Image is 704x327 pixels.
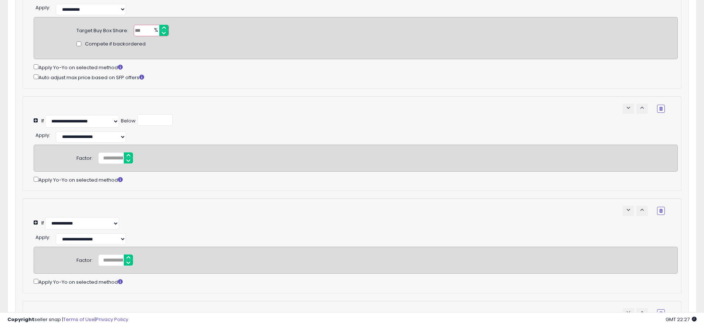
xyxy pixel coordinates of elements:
[639,206,646,213] span: keyboard_arrow_up
[623,308,634,318] button: keyboard_arrow_down
[35,132,49,139] span: Apply
[85,41,146,48] span: Compete if backordered
[639,104,646,111] span: keyboard_arrow_up
[7,316,34,323] strong: Copyright
[34,175,678,184] div: Apply Yo-Yo on selected method
[625,206,632,213] span: keyboard_arrow_down
[63,316,95,323] a: Terms of Use
[76,25,128,34] div: Target Buy Box Share:
[76,254,93,264] div: Factor:
[636,104,648,114] button: keyboard_arrow_up
[35,4,49,11] span: Apply
[625,104,632,111] span: keyboard_arrow_down
[35,2,50,11] div: :
[34,63,678,71] div: Apply Yo-Yo on selected method
[96,316,128,323] a: Privacy Policy
[636,206,648,216] button: keyboard_arrow_up
[659,209,663,213] i: Remove Condition
[659,311,663,316] i: Remove Condition
[636,308,648,318] button: keyboard_arrow_up
[659,107,663,111] i: Remove Condition
[639,309,646,316] span: keyboard_arrow_up
[35,129,50,139] div: :
[150,25,161,36] span: %
[34,73,678,81] div: Auto adjust max price based on SFP offers
[623,206,634,216] button: keyboard_arrow_down
[623,104,634,114] button: keyboard_arrow_down
[34,277,678,286] div: Apply Yo-Yo on selected method
[35,234,49,241] span: Apply
[7,316,128,323] div: seller snap | |
[76,152,93,162] div: Factor:
[666,316,697,323] span: 2025-10-6 22:27 GMT
[121,118,136,125] div: Below
[625,309,632,316] span: keyboard_arrow_down
[35,232,50,241] div: :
